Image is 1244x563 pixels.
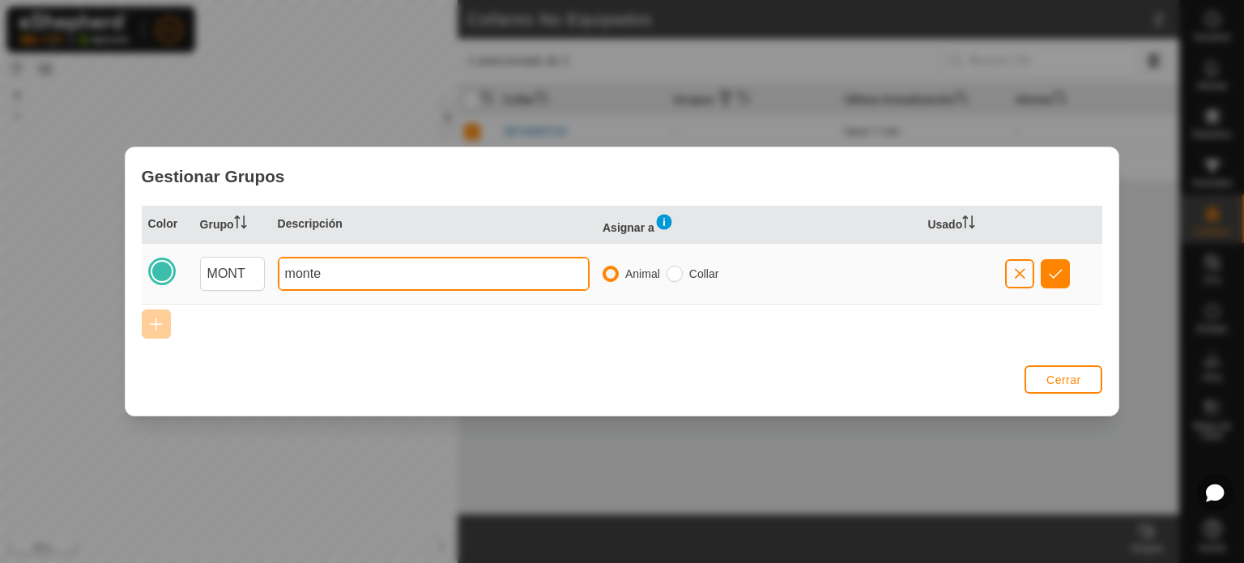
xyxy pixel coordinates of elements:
span: Cerrar [1046,373,1081,386]
th: Grupo [194,206,271,244]
img: Información [654,212,674,232]
th: Descripción [271,206,596,244]
button: Cerrar [1025,365,1102,394]
div: Gestionar Grupos [126,147,1119,205]
th: Color [142,206,194,244]
th: Usado [921,206,999,244]
th: Asignar a [596,206,921,244]
label: Collar [689,268,719,279]
label: Animal [625,268,660,279]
